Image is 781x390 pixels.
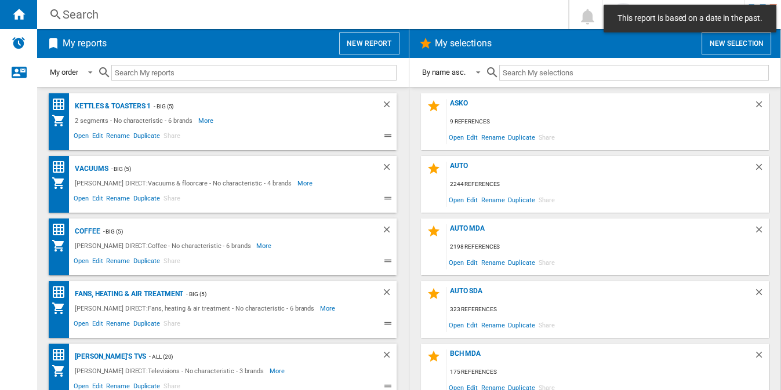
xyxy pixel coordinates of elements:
[52,223,72,237] div: Price Ranking
[72,239,256,253] div: [PERSON_NAME] DIRECT:Coffee - No characteristic - 6 brands
[382,349,397,364] div: Delete
[132,193,162,207] span: Duplicate
[447,162,754,177] div: AUTO
[104,256,131,269] span: Rename
[702,32,771,54] button: New selection
[297,176,314,190] span: More
[447,177,769,192] div: 2244 references
[132,318,162,332] span: Duplicate
[536,192,557,207] span: Share
[72,349,146,364] div: [PERSON_NAME]'s TVs
[162,130,182,144] span: Share
[50,68,78,76] div: My order
[72,318,90,332] span: Open
[447,224,754,240] div: AUTO MDA
[90,318,105,332] span: Edit
[422,68,466,76] div: By name asc.
[111,65,397,81] input: Search My reports
[132,256,162,269] span: Duplicate
[146,349,358,364] div: - ALL (20)
[480,129,506,145] span: Rename
[72,99,151,114] div: Kettles & Toasters 1
[104,318,131,332] span: Rename
[132,130,162,144] span: Duplicate
[382,224,397,239] div: Delete
[614,13,766,24] span: This report is based on a date in the past.
[447,99,754,115] div: asko
[162,256,182,269] span: Share
[382,99,397,114] div: Delete
[72,130,90,144] span: Open
[198,114,215,127] span: More
[754,287,769,302] div: Delete
[104,130,131,144] span: Rename
[480,254,506,270] span: Rename
[52,114,72,127] div: My Assortment
[90,130,105,144] span: Edit
[754,224,769,240] div: Delete
[60,32,109,54] h2: My reports
[63,6,538,23] div: Search
[506,192,536,207] span: Duplicate
[536,317,557,333] span: Share
[52,285,72,300] div: Price Ranking
[754,99,769,115] div: Delete
[12,36,26,50] img: alerts-logo.svg
[100,224,359,239] div: - Big (5)
[447,192,466,207] span: Open
[52,239,72,253] div: My Assortment
[382,162,397,176] div: Delete
[447,317,466,333] span: Open
[465,129,480,145] span: Edit
[506,129,536,145] span: Duplicate
[447,254,466,270] span: Open
[465,192,480,207] span: Edit
[433,32,494,54] h2: My selections
[480,317,506,333] span: Rename
[270,364,286,378] span: More
[52,160,72,174] div: Price Ranking
[52,348,72,362] div: Price Ranking
[465,317,480,333] span: Edit
[506,254,536,270] span: Duplicate
[447,349,754,365] div: BCH MDA
[151,99,358,114] div: - Big (5)
[72,364,270,378] div: [PERSON_NAME] DIRECT:Televisions - No characteristic - 3 brands
[72,193,90,207] span: Open
[72,162,108,176] div: Vacuums
[480,192,506,207] span: Rename
[72,224,100,239] div: Coffee
[465,254,480,270] span: Edit
[382,287,397,301] div: Delete
[183,287,358,301] div: - Big (5)
[90,193,105,207] span: Edit
[72,287,183,301] div: Fans, Heating & Air Treatment
[72,114,198,127] div: 2 segments - No characteristic - 6 brands
[72,176,297,190] div: [PERSON_NAME] DIRECT:Vacuums & floorcare - No characteristic - 4 brands
[506,317,536,333] span: Duplicate
[754,162,769,177] div: Delete
[72,301,320,315] div: [PERSON_NAME] DIRECT:Fans, heating & air treatment - No characteristic - 6 brands
[52,364,72,378] div: My Assortment
[536,254,557,270] span: Share
[447,115,769,129] div: 9 references
[256,239,273,253] span: More
[52,97,72,112] div: Price Ranking
[447,240,769,254] div: 2198 references
[447,129,466,145] span: Open
[754,349,769,365] div: Delete
[52,176,72,190] div: My Assortment
[162,193,182,207] span: Share
[52,301,72,315] div: My Assortment
[90,256,105,269] span: Edit
[536,129,557,145] span: Share
[108,162,359,176] div: - Big (5)
[499,65,769,81] input: Search My selections
[72,256,90,269] span: Open
[104,193,131,207] span: Rename
[447,302,769,317] div: 323 references
[447,365,769,380] div: 175 references
[320,301,337,315] span: More
[162,318,182,332] span: Share
[447,287,754,302] div: AUTO SDA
